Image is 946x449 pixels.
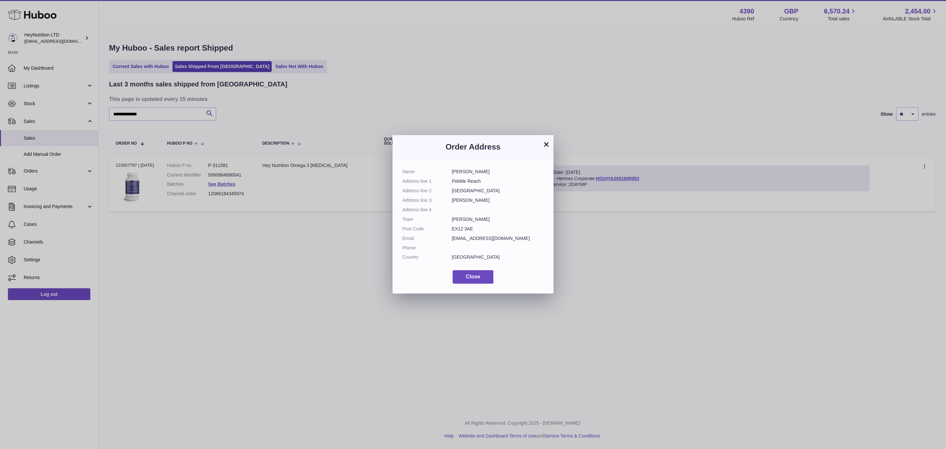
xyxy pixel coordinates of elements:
span: Close [466,274,480,279]
dt: Address line 3 [402,197,452,203]
dd: [PERSON_NAME] [452,216,544,223]
button: × [542,140,550,148]
dt: Address line 1 [402,178,452,184]
dt: Town [402,216,452,223]
dd: [EMAIL_ADDRESS][DOMAIN_NAME] [452,235,544,242]
dd: Pebble Reach [452,178,544,184]
dt: Address line 2 [402,188,452,194]
dd: EX12 3AE [452,226,544,232]
dd: [GEOGRAPHIC_DATA] [452,188,544,194]
dd: [PERSON_NAME] [452,169,544,175]
dt: Address line 4 [402,207,452,213]
dd: [GEOGRAPHIC_DATA] [452,254,544,260]
h3: Order Address [402,142,544,152]
dt: Name [402,169,452,175]
dt: Post Code [402,226,452,232]
dt: Country [402,254,452,260]
button: Close [453,270,493,284]
dd: [PERSON_NAME] [452,197,544,203]
dt: Email [402,235,452,242]
dt: Phone [402,245,452,251]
